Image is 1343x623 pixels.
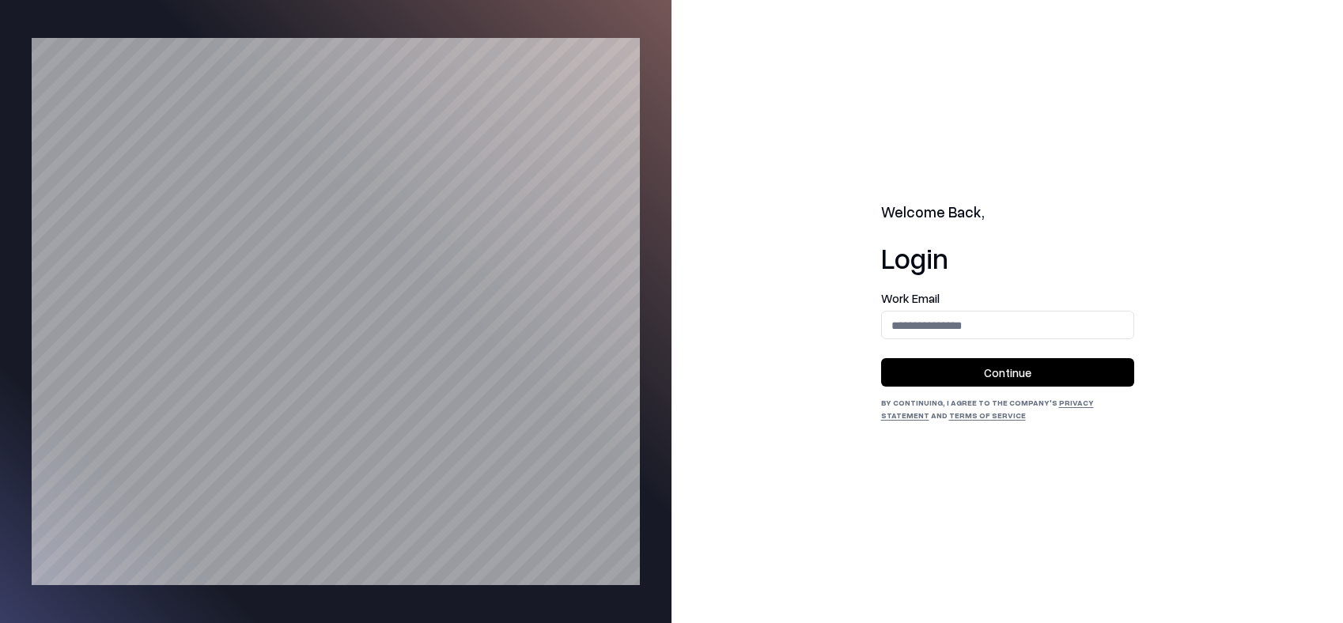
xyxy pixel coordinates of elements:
a: Terms of Service [949,410,1026,420]
h1: Login [881,242,1134,274]
label: Work Email [881,293,1134,304]
h2: Welcome Back, [881,202,1134,224]
div: By continuing, I agree to the Company's and [881,396,1134,421]
button: Continue [881,358,1134,387]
